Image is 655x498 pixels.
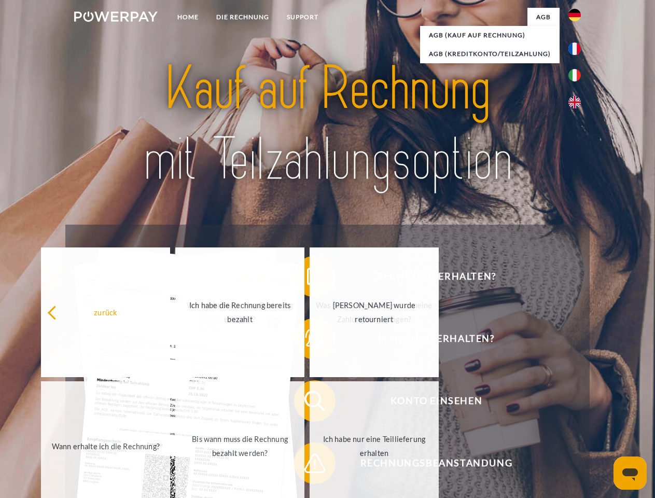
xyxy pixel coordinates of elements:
[182,432,298,460] div: Bis wann muss die Rechnung bezahlt werden?
[278,8,327,26] a: SUPPORT
[182,298,298,326] div: Ich habe die Rechnung bereits bezahlt
[99,50,556,199] img: title-powerpay_de.svg
[316,432,433,460] div: Ich habe nur eine Teillieferung erhalten
[47,439,164,453] div: Wann erhalte ich die Rechnung?
[420,45,560,63] a: AGB (Kreditkonto/Teilzahlung)
[420,26,560,45] a: AGB (Kauf auf Rechnung)
[568,69,581,81] img: it
[169,8,207,26] a: Home
[207,8,278,26] a: DIE RECHNUNG
[74,11,158,22] img: logo-powerpay-white.svg
[527,8,560,26] a: agb
[614,457,647,490] iframe: Schaltfläche zum Öffnen des Messaging-Fensters
[568,96,581,108] img: en
[568,9,581,21] img: de
[316,298,433,326] div: [PERSON_NAME] wurde retourniert
[47,305,164,319] div: zurück
[568,43,581,55] img: fr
